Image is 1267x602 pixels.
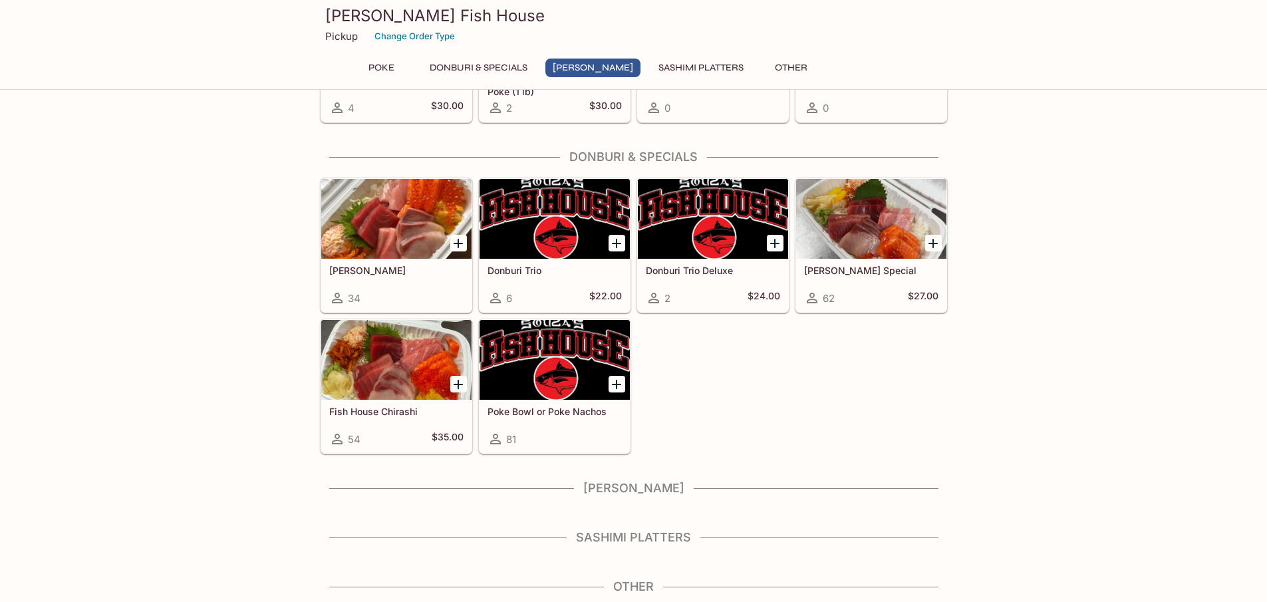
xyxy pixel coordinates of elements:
[325,30,358,43] p: Pickup
[352,59,412,77] button: Poke
[925,235,942,251] button: Add Souza Special
[321,319,472,454] a: Fish House Chirashi54$35.00
[637,178,789,313] a: Donburi Trio Deluxe2$24.00
[450,376,467,392] button: Add Fish House Chirashi
[646,265,780,276] h5: Donburi Trio Deluxe
[320,530,948,545] h4: Sashimi Platters
[488,265,622,276] h5: Donburi Trio
[320,579,948,594] h4: Other
[651,59,751,77] button: Sashimi Platters
[609,376,625,392] button: Add Poke Bowl or Poke Nachos
[609,235,625,251] button: Add Donburi Trio
[321,179,472,259] div: Sashimi Donburis
[320,481,948,496] h4: [PERSON_NAME]
[589,290,622,306] h5: $22.00
[506,433,516,446] span: 81
[321,178,472,313] a: [PERSON_NAME]34
[804,265,938,276] h5: [PERSON_NAME] Special
[664,102,670,114] span: 0
[321,320,472,400] div: Fish House Chirashi
[638,179,788,259] div: Donburi Trio Deluxe
[431,100,464,116] h5: $30.00
[823,102,829,114] span: 0
[762,59,821,77] button: Other
[348,292,360,305] span: 34
[823,292,835,305] span: 62
[506,102,512,114] span: 2
[796,179,946,259] div: Souza Special
[479,178,631,313] a: Donburi Trio6$22.00
[795,178,947,313] a: [PERSON_NAME] Special62$27.00
[422,59,535,77] button: Donburi & Specials
[348,102,354,114] span: 4
[488,406,622,417] h5: Poke Bowl or Poke Nachos
[329,265,464,276] h5: [PERSON_NAME]
[432,431,464,447] h5: $35.00
[748,290,780,306] h5: $24.00
[908,290,938,306] h5: $27.00
[664,292,670,305] span: 2
[329,406,464,417] h5: Fish House Chirashi
[348,433,360,446] span: 54
[506,292,512,305] span: 6
[480,320,630,400] div: Poke Bowl or Poke Nachos
[450,235,467,251] button: Add Sashimi Donburis
[480,179,630,259] div: Donburi Trio
[320,150,948,164] h4: Donburi & Specials
[767,235,783,251] button: Add Donburi Trio Deluxe
[368,26,461,47] button: Change Order Type
[545,59,640,77] button: [PERSON_NAME]
[589,100,622,116] h5: $30.00
[325,5,942,26] h3: [PERSON_NAME] Fish House
[479,319,631,454] a: Poke Bowl or Poke Nachos81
